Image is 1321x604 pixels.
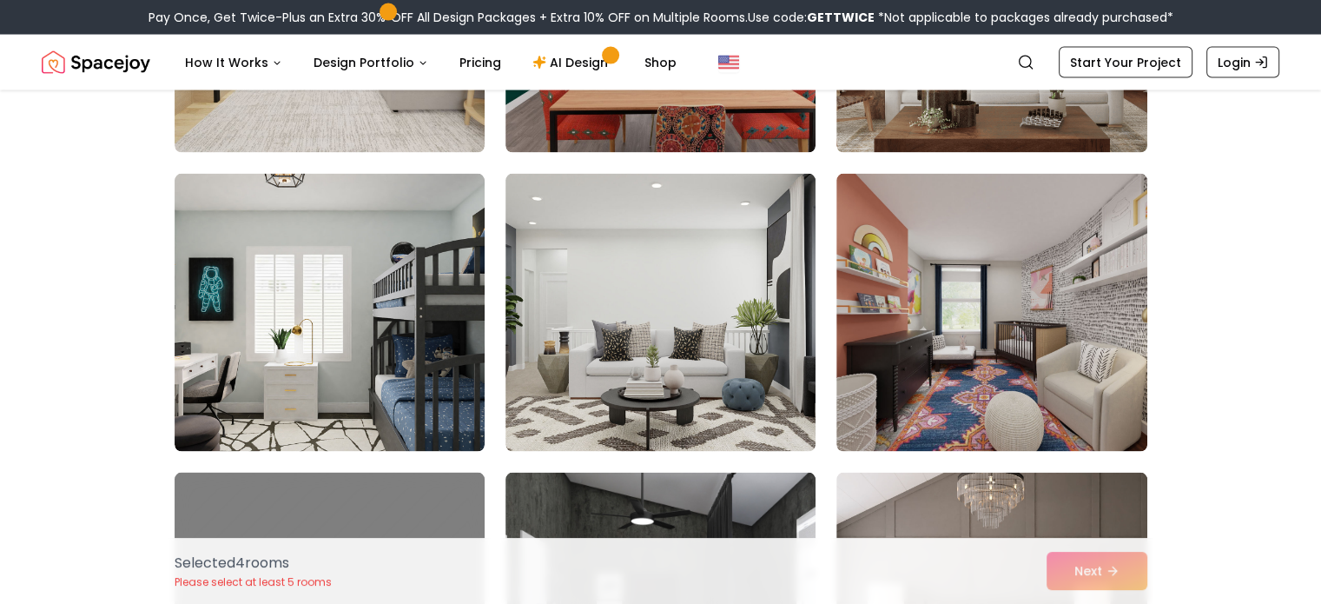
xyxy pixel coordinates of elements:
button: Design Portfolio [300,45,442,80]
p: Selected 4 room s [175,553,332,574]
nav: Main [171,45,690,80]
span: Use code: [748,9,875,26]
a: Pricing [446,45,515,80]
img: Spacejoy Logo [42,45,150,80]
button: How It Works [171,45,296,80]
a: AI Design [518,45,627,80]
a: Login [1206,47,1279,78]
a: Shop [631,45,690,80]
img: Room room-38 [505,174,816,452]
img: United States [718,52,739,73]
nav: Global [42,35,1279,90]
a: Start Your Project [1059,47,1192,78]
p: Please select at least 5 rooms [175,575,332,589]
b: GETTWICE [807,9,875,26]
a: Spacejoy [42,45,150,80]
span: *Not applicable to packages already purchased* [875,9,1173,26]
div: Pay Once, Get Twice-Plus an Extra 30% OFF All Design Packages + Extra 10% OFF on Multiple Rooms. [149,9,1173,26]
img: Room room-39 [836,174,1146,452]
img: Room room-37 [175,174,485,452]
